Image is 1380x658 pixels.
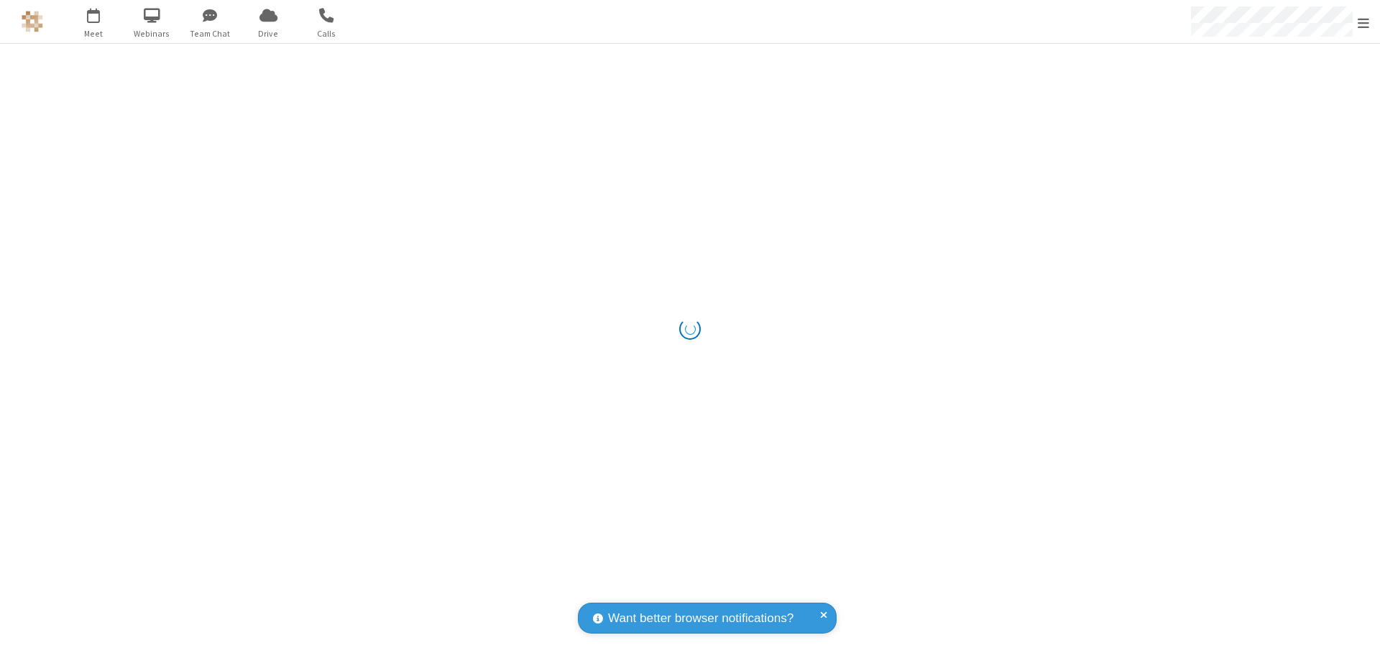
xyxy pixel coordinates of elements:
[608,609,793,628] span: Want better browser notifications?
[67,27,121,40] span: Meet
[22,11,43,32] img: QA Selenium DO NOT DELETE OR CHANGE
[183,27,237,40] span: Team Chat
[300,27,354,40] span: Calls
[125,27,179,40] span: Webinars
[241,27,295,40] span: Drive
